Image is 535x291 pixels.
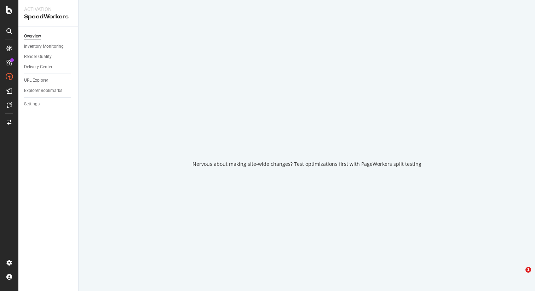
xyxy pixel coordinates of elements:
a: Delivery Center [24,63,73,71]
div: animation [281,124,332,149]
iframe: Intercom live chat [511,267,528,284]
div: URL Explorer [24,77,48,84]
a: Inventory Monitoring [24,43,73,50]
div: Inventory Monitoring [24,43,64,50]
a: Overview [24,33,73,40]
div: Render Quality [24,53,52,60]
span: 1 [525,267,531,273]
a: Explorer Bookmarks [24,87,73,94]
div: Nervous about making site-wide changes? Test optimizations first with PageWorkers split testing [192,161,421,168]
a: Render Quality [24,53,73,60]
a: URL Explorer [24,77,73,84]
div: Settings [24,100,40,108]
div: Overview [24,33,41,40]
div: Explorer Bookmarks [24,87,62,94]
a: Settings [24,100,73,108]
div: Activation [24,6,73,13]
div: SpeedWorkers [24,13,73,21]
div: Delivery Center [24,63,52,71]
